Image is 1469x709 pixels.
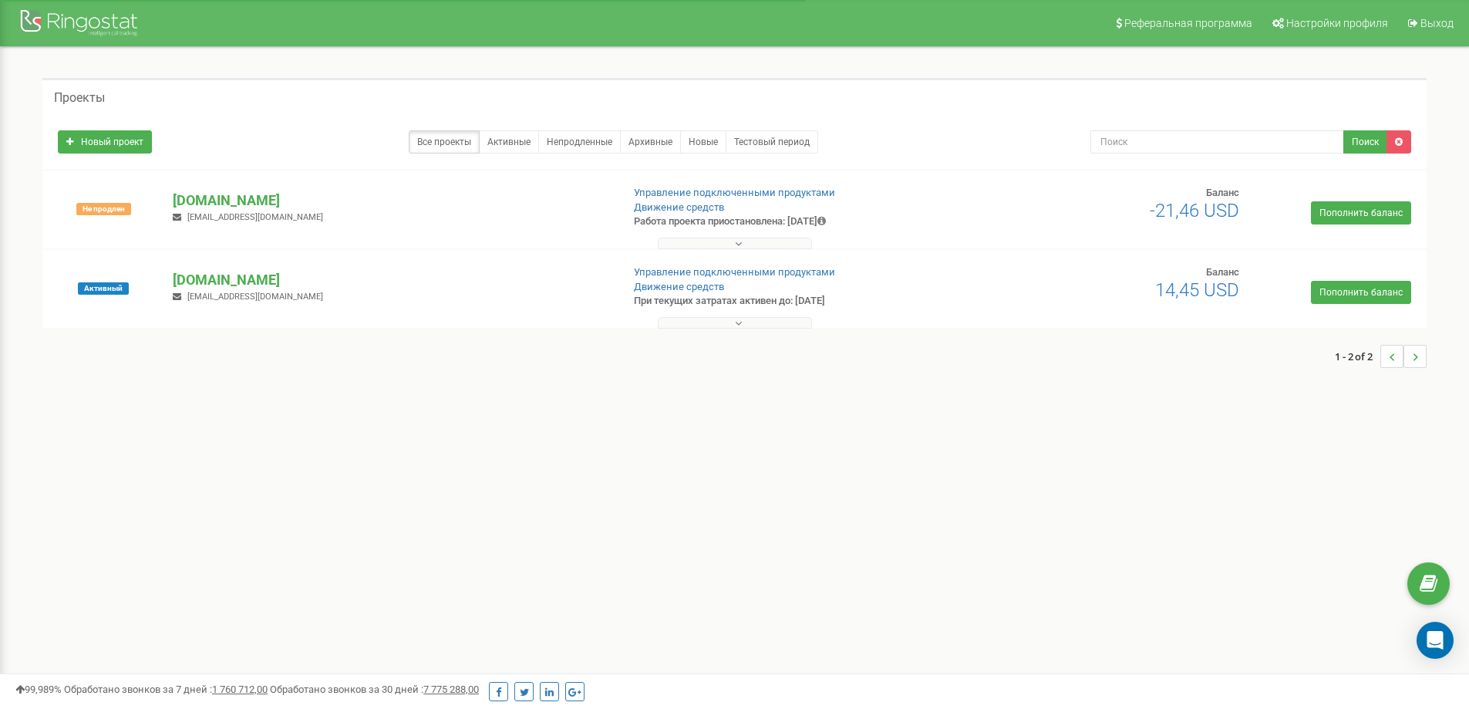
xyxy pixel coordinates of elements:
nav: ... [1335,329,1427,383]
span: Реферальная программа [1124,17,1252,29]
input: Поиск [1090,130,1344,154]
a: Все проекты [409,130,480,154]
h5: Проекты [54,91,105,105]
span: Активный [78,282,129,295]
a: Пополнить баланс [1311,201,1411,225]
a: Новые [680,130,726,154]
span: [EMAIL_ADDRESS][DOMAIN_NAME] [187,292,323,302]
a: Движение средств [634,201,724,213]
span: [EMAIL_ADDRESS][DOMAIN_NAME] [187,212,323,222]
span: -21,46 USD [1150,200,1239,221]
a: Новый проект [58,130,152,154]
p: [DOMAIN_NAME] [173,191,608,211]
u: 1 760 712,00 [212,684,268,695]
span: Обработано звонков за 30 дней : [270,684,479,695]
span: 99,989% [15,684,62,695]
span: 14,45 USD [1155,279,1239,301]
p: Работа проекта приостановлена: [DATE] [634,214,955,229]
button: Поиск [1343,130,1387,154]
u: 7 775 288,00 [423,684,479,695]
a: Тестовый период [726,130,818,154]
span: Выход [1420,17,1454,29]
span: Настройки профиля [1286,17,1388,29]
p: При текущих затратах активен до: [DATE] [634,294,955,309]
span: Не продлен [76,203,131,215]
a: Управление подключенными продуктами [634,187,835,198]
a: Пополнить баланс [1311,281,1411,304]
a: Управление подключенными продуктами [634,266,835,278]
span: 1 - 2 of 2 [1335,345,1380,368]
div: Open Intercom Messenger [1417,622,1454,659]
p: [DOMAIN_NAME] [173,270,608,290]
a: Архивные [620,130,681,154]
a: Непродленные [538,130,621,154]
span: Баланс [1206,187,1239,198]
span: Обработано звонков за 7 дней : [64,684,268,695]
span: Баланс [1206,266,1239,278]
a: Движение средств [634,281,724,292]
a: Активные [479,130,539,154]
